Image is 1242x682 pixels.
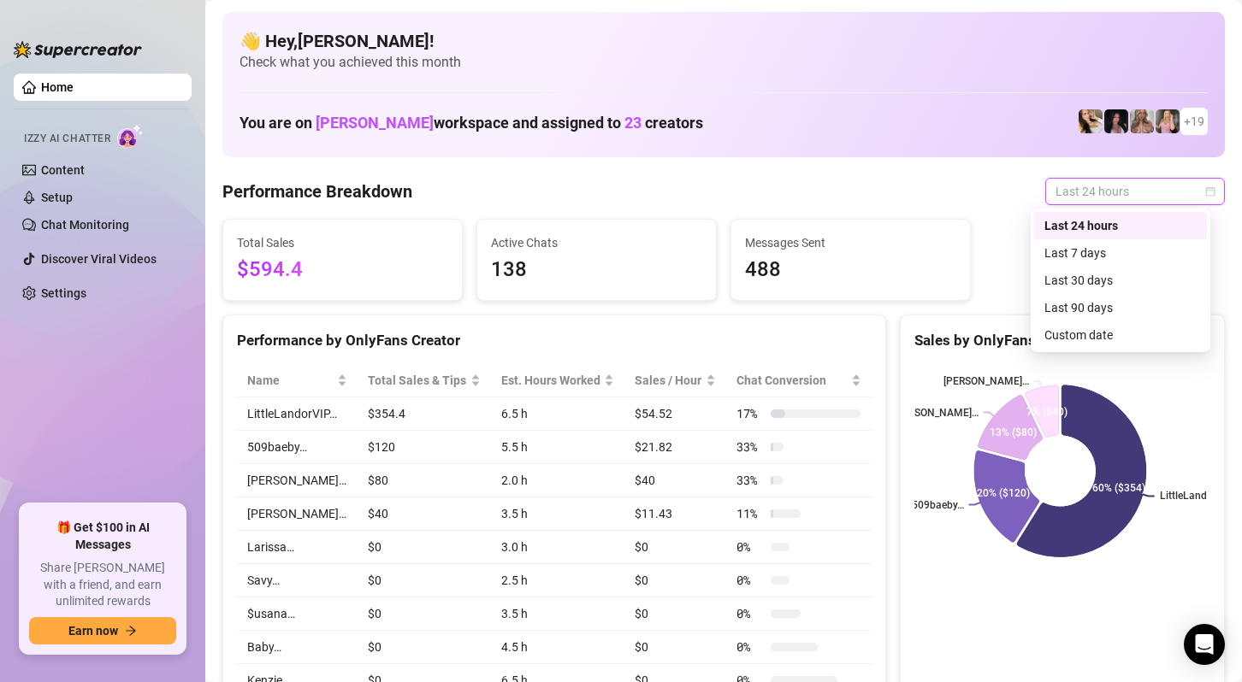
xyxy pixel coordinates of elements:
div: Open Intercom Messenger [1184,624,1225,665]
span: Name [247,371,334,390]
td: $0 [358,564,491,597]
span: 138 [491,254,702,286]
span: 0 % [736,538,764,556]
span: Earn now [68,624,118,638]
div: Last 30 days [1044,271,1197,290]
td: [PERSON_NAME]… [237,464,358,497]
button: Earn nowarrow-right [29,617,176,644]
span: Share [PERSON_NAME] with a friend, and earn unlimited rewards [29,560,176,610]
span: 🎁 Get $100 in AI Messages [29,520,176,553]
div: Last 90 days [1034,294,1207,321]
text: [PERSON_NAME]… [943,376,1029,388]
td: 3.0 h [491,531,625,564]
a: Setup [41,191,73,204]
text: 509baeby… [912,499,964,511]
span: 11 % [736,504,764,523]
td: 3.5 h [491,497,625,531]
td: $0 [624,564,726,597]
span: 23 [624,114,642,132]
span: 0 % [736,638,764,656]
td: $80 [358,464,491,497]
span: 17 % [736,404,764,423]
a: Home [41,80,74,94]
div: Est. Hours Worked [501,371,601,390]
td: $0 [624,531,726,564]
span: 488 [745,254,956,286]
div: Last 30 days [1034,267,1207,294]
span: Izzy AI Chatter [24,131,110,147]
td: 4.5 h [491,631,625,664]
td: $0 [624,631,726,664]
span: Check what you achieved this month [240,53,1208,72]
text: LittleLand... [1160,491,1215,503]
span: arrow-right [125,625,137,637]
span: Sales / Hour [635,371,702,390]
td: 5.5 h [491,431,625,464]
span: 33 % [736,471,764,490]
td: LittleLandorVIP… [237,397,358,431]
td: $0 [624,597,726,631]
div: Sales by OnlyFans Creator [914,329,1210,352]
th: Chat Conversion [726,364,872,397]
td: $40 [358,497,491,531]
td: 6.5 h [491,397,625,431]
div: Last 7 days [1034,239,1207,267]
td: 2.0 h [491,464,625,497]
div: Custom date [1044,326,1197,344]
img: Kenzie (@dmaxkenz) [1130,109,1154,133]
span: calendar [1205,186,1215,197]
span: Chat Conversion [736,371,848,390]
img: Kenzie (@dmaxkenzfree) [1156,109,1180,133]
text: [PERSON_NAME]… [893,407,979,419]
td: $40 [624,464,726,497]
th: Sales / Hour [624,364,726,397]
img: logo-BBDzfeDw.svg [14,41,142,58]
div: Custom date [1034,321,1207,349]
a: Settings [41,286,86,300]
div: Last 24 hours [1034,212,1207,239]
td: $usana… [237,597,358,631]
th: Name [237,364,358,397]
td: $54.52 [624,397,726,431]
h4: Performance Breakdown [222,179,412,203]
img: Avry (@avryjennerfree) [1079,109,1103,133]
td: Baby… [237,631,358,664]
td: $0 [358,631,491,664]
td: $120 [358,431,491,464]
span: 33 % [736,438,764,456]
span: $594.4 [237,254,448,286]
a: Discover Viral Videos [41,252,157,266]
td: Larissa… [237,531,358,564]
img: AI Chatter [117,124,144,149]
td: $0 [358,531,491,564]
td: [PERSON_NAME]… [237,497,358,531]
h1: You are on workspace and assigned to creators [240,114,703,132]
span: Total Sales [237,233,448,252]
th: Total Sales & Tips [358,364,491,397]
td: $11.43 [624,497,726,531]
td: $354.4 [358,397,491,431]
td: $0 [358,597,491,631]
td: 2.5 h [491,564,625,597]
div: Last 24 hours [1044,216,1197,235]
span: Messages Sent [745,233,956,252]
span: 0 % [736,604,764,623]
div: Performance by OnlyFans Creator [237,329,872,352]
div: Last 90 days [1044,298,1197,317]
span: [PERSON_NAME] [316,114,434,132]
td: Savy… [237,564,358,597]
td: 3.5 h [491,597,625,631]
td: 509baeby… [237,431,358,464]
a: Chat Monitoring [41,218,129,232]
h4: 👋 Hey, [PERSON_NAME] ! [240,29,1208,53]
img: Baby (@babyyyybellaa) [1104,109,1128,133]
span: Last 24 hours [1056,179,1215,204]
span: + 19 [1184,112,1204,131]
a: Content [41,163,85,177]
span: 0 % [736,571,764,590]
span: Total Sales & Tips [368,371,467,390]
div: Last 7 days [1044,244,1197,262]
td: $21.82 [624,431,726,464]
span: Active Chats [491,233,702,252]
